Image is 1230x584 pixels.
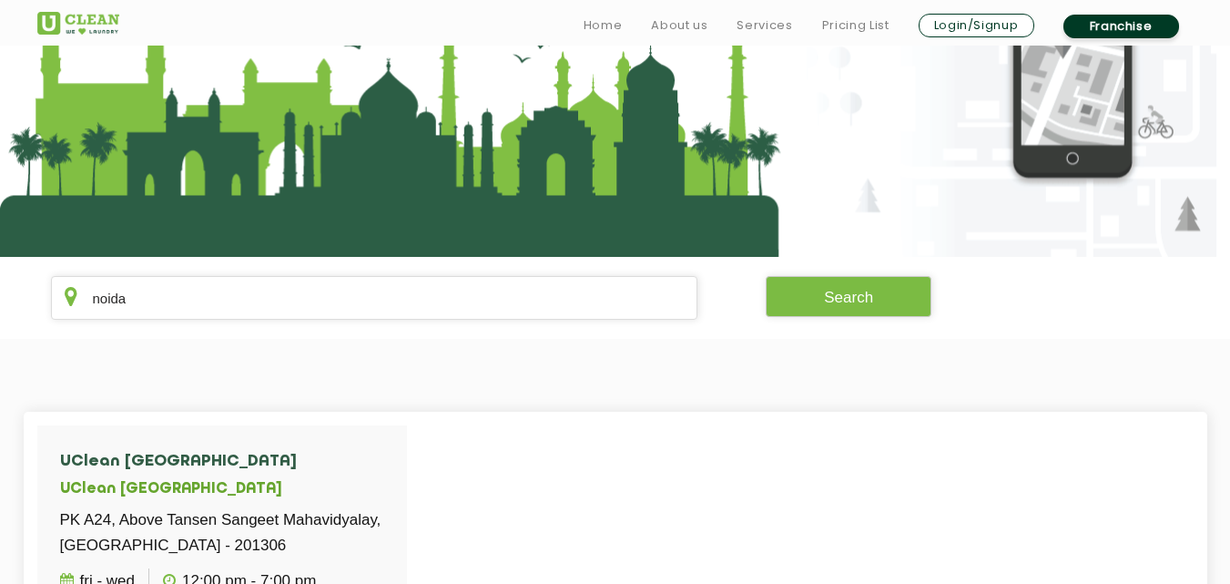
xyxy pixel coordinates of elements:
[1063,15,1179,38] a: Franchise
[651,15,707,36] a: About us
[51,276,698,320] input: Enter city/area/pin Code
[584,15,623,36] a: Home
[822,15,889,36] a: Pricing List
[919,14,1034,37] a: Login/Signup
[60,453,384,471] h4: UClean [GEOGRAPHIC_DATA]
[37,12,119,35] img: UClean Laundry and Dry Cleaning
[60,481,384,498] h5: UClean [GEOGRAPHIC_DATA]
[60,507,384,558] p: PK A24, Above Tansen Sangeet Mahavidyalay, [GEOGRAPHIC_DATA] - 201306
[766,276,931,317] button: Search
[737,15,792,36] a: Services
